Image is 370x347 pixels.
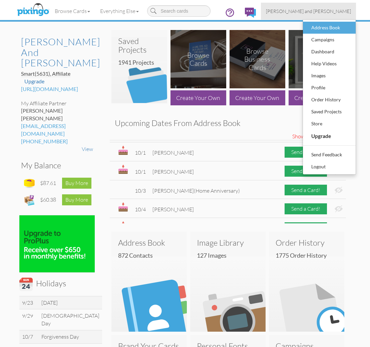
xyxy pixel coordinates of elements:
div: Upgrade [310,131,349,141]
div: Store [310,119,349,129]
td: 9/29 [19,309,39,330]
div: Send a Card! [285,185,327,196]
div: Send a Card! [285,166,327,177]
div: Order History [310,95,349,105]
a: Address Book [303,22,356,34]
img: points-icon.png [23,177,36,190]
div: Create Your Own [230,90,285,105]
div: Browse Business Cards [243,47,271,72]
h4: 127 images [197,252,264,259]
td: [DEMOGRAPHIC_DATA] Day [39,309,102,330]
input: Search cards [147,5,211,17]
img: bday.svg [118,202,128,212]
a: Profile [303,82,356,94]
img: eye-ban.svg [335,205,343,212]
div: Browse Cards [184,51,212,68]
span: (Home Anniversary) [194,187,240,194]
span: [PERSON_NAME] [152,168,194,175]
div: Send a Card! [285,222,327,233]
h3: Order History [276,238,338,247]
h3: Upcoming Dates From Address Book [115,119,341,127]
h3: My Balance [21,161,88,170]
a: Logout [303,161,356,173]
span: Smart [21,70,70,77]
a: Order History [303,94,356,106]
img: image-library.svg [190,256,266,332]
div: [URL][DOMAIN_NAME] [21,85,93,93]
span: , Affiliate [50,70,70,77]
h3: Holidays [19,278,90,291]
h3: Saved Projects [118,37,160,54]
div: Dashboard [310,47,349,57]
h4: 1941 Projects [118,59,165,66]
div: My Affiliate Partner [21,100,93,107]
a: Smart(5631), Affiliate [21,70,70,77]
div: Logout [310,162,349,172]
img: saved-projects2.png [111,37,167,103]
td: [DATE] [39,296,102,309]
div: 10/4 [135,206,146,213]
img: upgrade_proPlus-100.jpg [19,215,95,272]
div: Images [310,71,349,81]
a: Images [303,70,356,82]
a: Saved Projects [303,106,356,118]
img: pixingo logo [15,2,51,18]
h3: Image Library [197,238,259,247]
div: 10/1 [135,168,146,176]
span: (5631) [35,70,50,77]
span: [PERSON_NAME] [21,115,63,121]
div: Saved Projects [310,107,349,117]
div: Send Feedback [310,150,349,160]
img: eye-ban.svg [335,187,343,194]
div: Send a Card! [285,203,327,214]
a: Campaigns [303,34,356,46]
a: [PERSON_NAME] and [PERSON_NAME] [21,37,93,68]
img: browse-cards.png [170,30,226,88]
a: Upgrade [303,130,356,142]
img: bday.svg [118,165,128,174]
img: expense-icon.png [23,193,36,207]
img: order-history.svg [269,256,344,332]
a: Browse Cards [50,3,95,19]
a: Send Feedback [303,149,356,161]
div: 10/1 [135,149,146,157]
img: address-book.svg [111,256,187,332]
a: [PERSON_NAME] and [PERSON_NAME] [261,3,356,20]
div: Buy More [62,194,91,205]
td: 9/23 [19,296,39,309]
h3: Address Book [118,238,180,247]
td: $60.38 [38,192,59,208]
td: Forgiveness Day [39,330,102,344]
span: [PERSON_NAME] [152,206,194,213]
a: Everything Else [95,3,144,19]
div: [PERSON_NAME] [21,107,93,122]
a: Upgrade [24,78,44,84]
img: browse-posters.png [289,30,344,88]
div: Buy More [62,178,91,189]
div: [PHONE_NUMBER] [21,138,93,145]
div: Create Your Own [289,90,344,105]
span: [PERSON_NAME] [152,187,240,194]
h4: 1775 Order History [276,252,343,259]
a: Store [303,118,356,130]
img: comments.svg [245,8,256,18]
a: Dashboard [303,46,356,58]
td: 10/7 [19,330,39,344]
div: [EMAIL_ADDRESS][DOMAIN_NAME] [21,122,93,138]
img: bday.svg [118,221,128,231]
span: [PERSON_NAME] and [PERSON_NAME] [266,8,351,14]
div: 10/3 [135,187,146,195]
img: bday.svg [118,146,128,155]
a: View [82,146,93,152]
h2: [PERSON_NAME] and [PERSON_NAME] [21,37,86,68]
div: Create Your Own [170,90,226,105]
div: Campaigns [310,35,349,45]
td: $87.61 [38,175,59,192]
div: Help Videos [310,59,349,69]
span: [PERSON_NAME] [152,149,194,156]
img: browse-business-cards.png [230,30,285,88]
a: Help Videos [303,58,356,70]
span: Show hidden dates (29) [292,133,346,140]
h4: 872 Contacts [118,252,185,259]
div: Profile [310,83,349,93]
